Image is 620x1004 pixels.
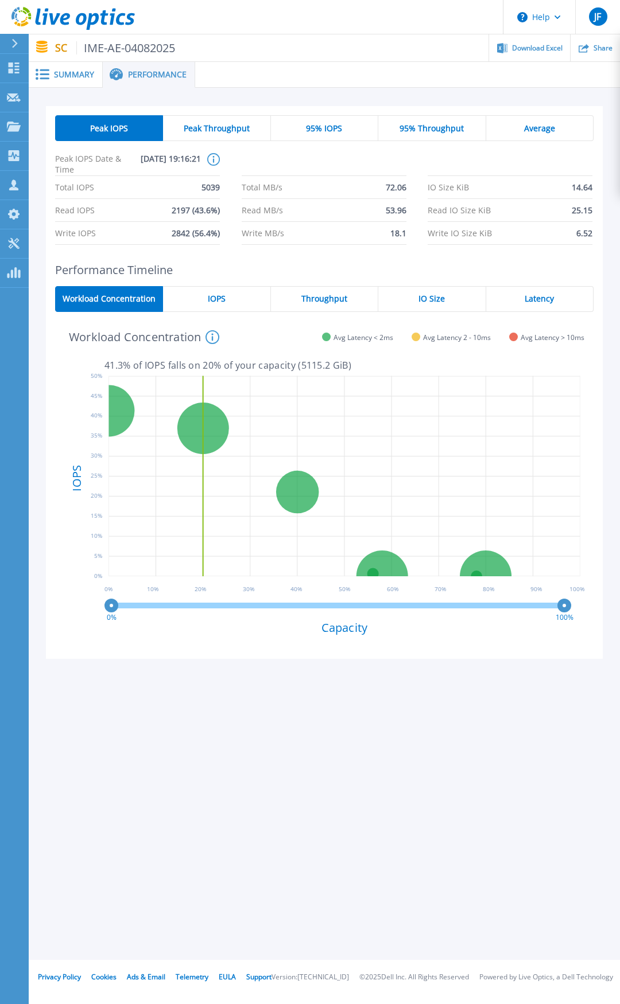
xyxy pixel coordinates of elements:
[55,263,594,276] h2: Performance Timeline
[69,330,219,344] h4: Workload Concentration
[594,12,601,21] span: JF
[525,294,554,303] span: Latency
[423,333,491,342] span: Avg Latency 2 - 10ms
[576,222,592,244] span: 6.52
[104,360,584,370] p: 41.3 % of IOPS falls on 20 % of your capacity ( 5115.2 GiB )
[127,972,165,982] a: Ads & Email
[334,333,393,342] span: Avg Latency < 2ms
[435,585,446,593] text: 70 %
[306,124,342,133] span: 95% IOPS
[91,372,102,380] text: 50%
[90,124,128,133] span: Peak IOPS
[54,71,94,79] span: Summary
[55,41,176,54] p: SC
[386,176,406,198] span: 72.06
[55,153,128,175] span: Peak IOPS Date & Time
[172,199,220,221] span: 2197 (43.6%)
[91,412,102,420] text: 40%
[55,222,96,244] span: Write IOPS
[428,176,469,198] span: IO Size KiB
[91,392,102,400] text: 45%
[94,552,102,560] text: 5%
[242,199,283,221] span: Read MB/s
[390,222,406,244] span: 18.1
[128,71,187,79] span: Performance
[483,585,494,593] text: 80 %
[71,435,83,521] h4: IOPS
[428,199,491,221] span: Read IO Size KiB
[512,45,563,52] span: Download Excel
[572,176,592,198] span: 14.64
[290,585,302,593] text: 40 %
[107,612,117,622] text: 0%
[569,585,584,593] text: 100 %
[400,124,464,133] span: 95% Throughput
[208,294,226,303] span: IOPS
[428,222,492,244] span: Write IO Size KiB
[359,974,469,981] li: © 2025 Dell Inc. All Rights Reserved
[524,124,555,133] span: Average
[38,972,81,982] a: Privacy Policy
[63,294,156,303] span: Workload Concentration
[76,41,176,54] span: IME-AE-04082025
[91,532,102,540] text: 10%
[201,176,220,198] span: 5039
[272,974,349,981] li: Version: [TECHNICAL_ID]
[195,585,206,593] text: 20 %
[242,176,282,198] span: Total MB/s
[572,199,592,221] span: 25.15
[176,972,208,982] a: Telemetry
[301,294,347,303] span: Throughput
[91,972,117,982] a: Cookies
[556,612,573,622] text: 100%
[242,222,284,244] span: Write MB/s
[246,972,272,982] a: Support
[386,199,406,221] span: 53.96
[594,45,613,52] span: Share
[94,572,102,580] text: 0%
[55,199,95,221] span: Read IOPS
[184,124,250,133] span: Peak Throughput
[418,294,445,303] span: IO Size
[172,222,220,244] span: 2842 (56.4%)
[339,585,350,593] text: 50 %
[147,585,158,593] text: 10 %
[521,333,584,342] span: Avg Latency > 10ms
[243,585,254,593] text: 30 %
[479,974,613,981] li: Powered by Live Optics, a Dell Technology
[219,972,236,982] a: EULA
[55,176,94,198] span: Total IOPS
[104,585,113,593] text: 0 %
[530,585,542,593] text: 90 %
[387,585,398,593] text: 60 %
[104,621,584,634] h4: Capacity
[128,153,201,175] span: [DATE] 19:16:21
[91,432,102,440] text: 35%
